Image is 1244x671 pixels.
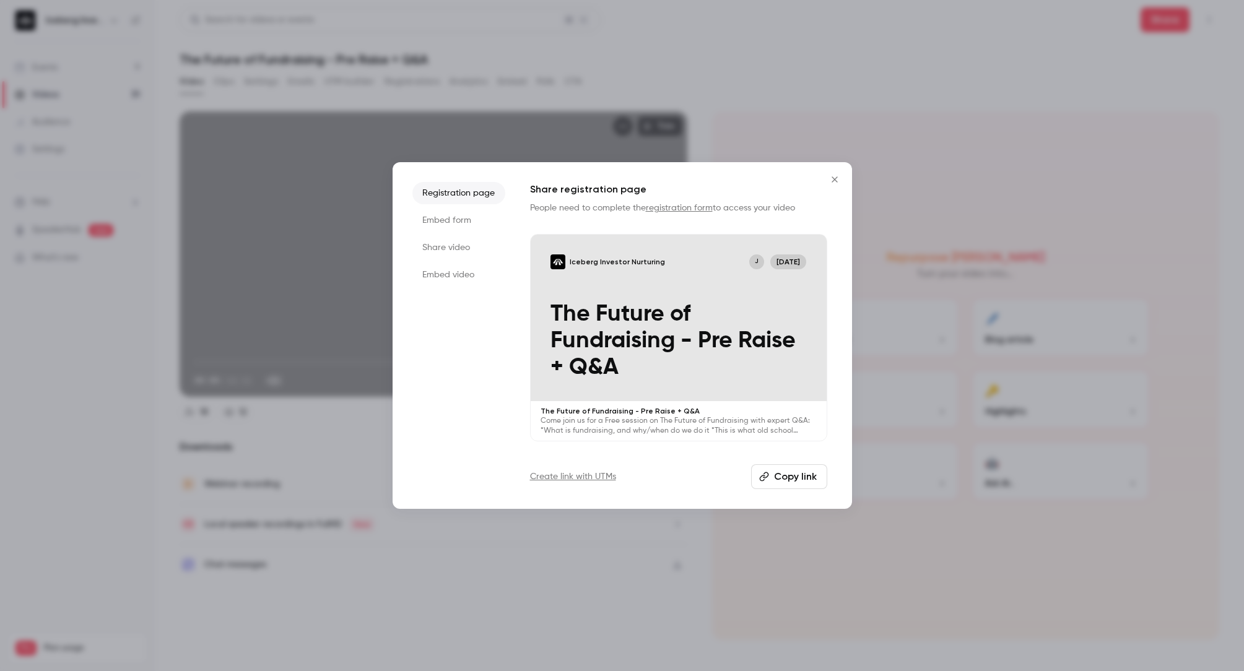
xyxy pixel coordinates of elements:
[412,209,505,232] li: Embed form
[530,182,827,197] h1: Share registration page
[550,254,565,269] img: The Future of Fundraising - Pre Raise + Q&A
[412,264,505,286] li: Embed video
[646,204,713,212] a: registration form
[541,406,817,416] p: The Future of Fundraising - Pre Raise + Q&A
[570,257,665,267] p: Iceberg Investor Nurturing
[412,182,505,204] li: Registration page
[530,202,827,214] p: People need to complete the to access your video
[770,254,807,269] span: [DATE]
[530,234,827,441] a: The Future of Fundraising - Pre Raise + Q&AIceberg Investor NurturingJ[DATE]The Future of Fundrai...
[550,301,807,381] p: The Future of Fundraising - Pre Raise + Q&A
[751,464,827,489] button: Copy link
[530,470,616,483] a: Create link with UTMs
[412,236,505,259] li: Share video
[822,167,847,192] button: Close
[541,416,817,436] p: Come join us for a Free session on The Future of Fundraising with expert Q&A: *What is fundraisin...
[748,253,765,271] div: J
